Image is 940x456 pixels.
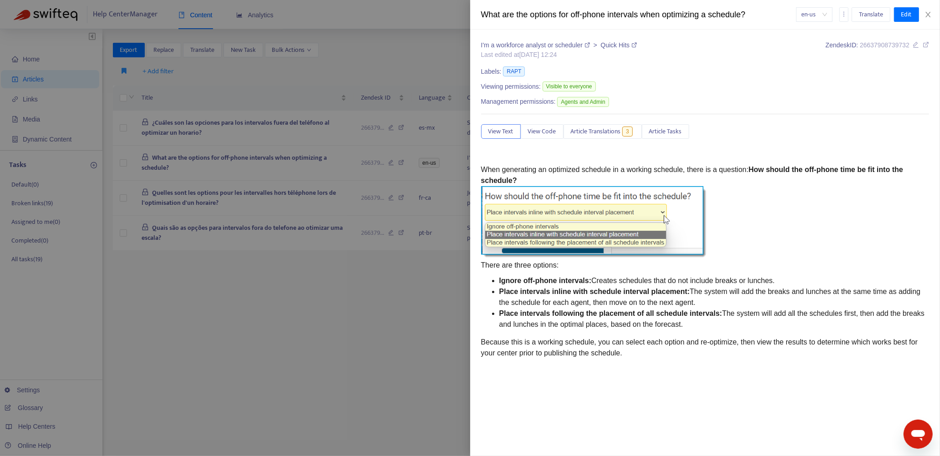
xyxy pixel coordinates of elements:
[860,41,910,49] span: 26637908739732
[622,127,633,137] span: 3
[481,41,592,49] a: I'm a workforce analyst or scheduler
[481,97,556,106] span: Management permissions:
[922,10,935,19] button: Close
[839,7,849,22] button: more
[901,10,912,20] span: Edit
[481,67,502,76] span: Labels:
[841,11,847,17] span: more
[904,420,933,449] iframe: Button to launch messaging window
[481,50,637,60] div: Last edited at [DATE] 12:24
[852,7,890,22] button: Translate
[481,9,796,21] div: What are the options for off-phone intervals when optimizing a schedule?
[557,97,609,107] span: Agents and Admin
[925,11,932,18] span: close
[521,124,564,139] button: View Code
[499,286,930,308] li: The system will add the breaks and lunches at the same time as adding the schedule for each agent...
[528,127,556,137] span: View Code
[481,124,521,139] button: View Text
[481,166,903,184] strong: How should the off-phone time be fit into the schedule?
[481,164,930,271] p: When generating an optimized schedule in a working schedule, there is a question: There are three...
[499,275,930,286] li: Creates schedules that do not include breaks or lunches.
[481,338,918,357] span: Because this is a working schedule, you can select each option and re-optimize, then view the res...
[601,41,637,49] a: Quick Hits
[481,82,541,91] span: Viewing permissions:
[488,127,513,137] span: View Text
[503,66,525,76] span: RAPT
[826,41,929,60] div: Zendesk ID:
[802,8,827,21] span: en-us
[649,127,682,137] span: Article Tasks
[499,277,592,284] strong: Ignore off-phone intervals:
[642,124,689,139] button: Article Tasks
[571,127,621,137] span: Article Translations
[499,309,722,317] strong: Place intervals following the placement of all schedule intervals:
[564,124,642,139] button: Article Translations3
[481,186,709,260] img: 757c156e-4c78-ec6e-73d6-3a85455c0ef7.png
[543,81,596,91] span: Visible to everyone
[499,288,690,295] strong: Place intervals inline with schedule interval placement:
[481,41,637,50] div: >
[894,7,919,22] button: Edit
[859,10,883,20] span: Translate
[499,308,930,330] li: The system will add all the schedules first, then add the breaks and lunches in the optimal place...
